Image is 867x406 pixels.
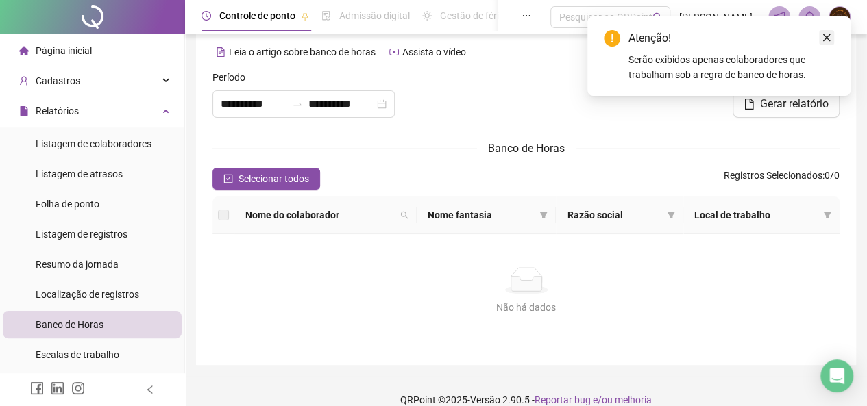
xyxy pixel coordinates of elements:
div: Serão exibidos apenas colaboradores que trabalham sob a regra de banco de horas. [628,52,834,82]
span: notification [773,11,785,23]
span: youtube [389,47,399,57]
span: ellipsis [522,11,531,21]
span: Localização de registros [36,289,139,300]
span: sun [422,11,432,21]
span: Leia o artigo sobre banco de horas [229,47,376,58]
span: home [19,46,29,55]
span: Reportar bug e/ou melhoria [535,394,652,405]
span: Assista o vídeo [402,47,466,58]
span: left [145,385,155,394]
span: Versão [470,394,500,405]
span: pushpin [301,12,309,21]
span: exclamation-circle [604,30,620,47]
span: Selecionar todos [239,171,309,186]
span: Nome do colaborador [245,207,395,223]
span: filter [823,211,831,219]
span: Período [212,70,245,85]
span: Registros Selecionados [724,170,822,181]
span: Controle de ponto [219,10,295,21]
span: facebook [30,381,44,395]
span: Nome fantasia [428,207,535,223]
span: Relatórios [36,105,79,116]
span: Razão social [567,207,661,223]
span: filter [664,205,678,225]
span: Admissão digital [339,10,410,21]
span: instagram [71,381,85,395]
span: Listagem de registros [36,229,127,240]
span: Página inicial [36,45,92,56]
div: Atenção! [628,30,834,47]
span: filter [820,205,834,225]
button: Selecionar todos [212,168,320,190]
span: clock-circle [202,11,211,21]
span: [PERSON_NAME] gastronomia LTDA [679,10,759,25]
span: linkedin [51,381,64,395]
span: Listagem de colaboradores [36,138,151,149]
span: close [822,33,831,42]
span: search [400,211,408,219]
span: check-square [223,174,233,183]
span: Folha de ponto [36,199,99,210]
span: swap-right [292,99,303,110]
span: bell [803,11,816,23]
span: Gestão de férias [440,10,509,21]
span: filter [539,211,548,219]
span: Local de trabalho [694,207,818,223]
span: to [292,99,303,110]
div: Não há dados [229,300,823,315]
span: Escalas de trabalho [36,349,119,360]
span: Listagem de atrasos [36,168,123,179]
span: search [398,205,411,225]
span: Resumo da jornada [36,259,119,270]
span: Banco de Horas [488,142,565,155]
span: search [652,12,663,23]
span: Cadastros [36,75,80,86]
span: user-add [19,76,29,86]
span: file-text [216,47,225,57]
img: 93772 [829,7,850,27]
div: Open Intercom Messenger [820,359,853,392]
span: filter [537,205,550,225]
a: Close [819,30,834,45]
span: : 0 / 0 [724,168,840,190]
span: file [19,106,29,116]
span: filter [667,211,675,219]
span: file-done [321,11,331,21]
span: Banco de Horas [36,319,103,330]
